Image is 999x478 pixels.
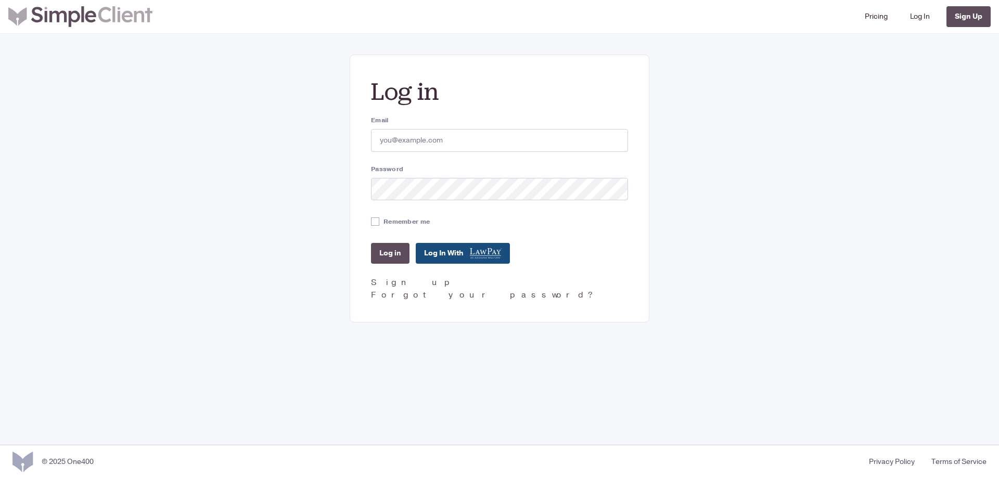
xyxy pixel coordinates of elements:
[371,76,628,107] h2: Log in
[371,164,628,174] label: Password
[371,129,628,152] input: you@example.com
[371,243,409,264] input: Log in
[416,243,510,264] a: Log In With
[946,6,991,27] a: Sign Up
[861,4,892,29] a: Pricing
[383,217,430,226] label: Remember me
[371,277,456,288] a: Sign up
[923,456,987,467] a: Terms of Service
[42,456,94,467] div: © 2025 One400
[371,115,628,125] label: Email
[861,456,923,467] a: Privacy Policy
[906,4,934,29] a: Log In
[371,289,596,301] a: Forgot your password?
